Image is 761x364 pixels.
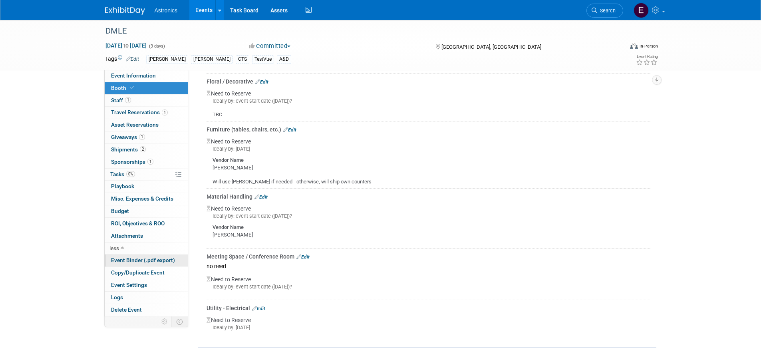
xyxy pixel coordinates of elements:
[111,195,173,202] span: Misc. Expenses & Credits
[155,7,178,14] span: Astronics
[109,245,119,251] span: less
[576,42,658,54] div: Event Format
[213,164,650,172] div: [PERSON_NAME]
[111,208,129,214] span: Budget
[213,155,650,164] div: Vendor Name
[103,24,611,38] div: DMLE
[105,243,188,255] a: less
[125,97,131,103] span: 1
[105,304,188,316] a: Delete Event
[111,233,143,239] span: Attachments
[207,283,650,290] div: Ideally by: event start date ([DATE])?
[207,324,650,331] div: Ideally by: [DATE]
[207,253,650,261] div: Meeting Space / Conference Room
[111,159,153,165] span: Sponsorships
[111,72,156,79] span: Event Information
[630,43,638,49] img: Format-Inperson.png
[105,255,188,267] a: Event Binder (.pdf export)
[213,222,650,231] div: Vendor Name
[191,55,233,64] div: [PERSON_NAME]
[636,55,658,59] div: Event Rating
[110,171,135,177] span: Tasks
[105,107,188,119] a: Travel Reservations1
[105,156,188,168] a: Sponsorships1
[158,316,172,327] td: Personalize Event Tab Strip
[255,79,268,85] a: Edit
[207,213,650,220] div: Ideally by: event start date ([DATE])?
[105,218,188,230] a: ROI, Objectives & ROO
[105,55,139,64] td: Tags
[597,8,616,14] span: Search
[111,183,134,189] span: Playbook
[126,171,135,177] span: 0%
[105,119,188,131] a: Asset Reservations
[207,172,650,186] div: Will use [PERSON_NAME] if needed - otherwise, will ship own counters
[207,271,650,297] div: Need to Reserve
[296,254,310,260] a: Edit
[111,85,135,91] span: Booth
[147,159,153,165] span: 1
[213,231,650,239] div: [PERSON_NAME]
[105,144,188,156] a: Shipments2
[207,125,650,133] div: Furniture (tables, chairs, etc.)
[105,205,188,217] a: Budget
[634,3,649,18] img: Elizabeth Cortes
[207,261,650,271] div: no need
[111,134,145,140] span: Giveaways
[111,220,165,227] span: ROI, Objectives & ROO
[639,43,658,49] div: In-Person
[105,82,188,94] a: Booth
[207,312,650,338] div: Need to Reserve
[207,105,650,119] div: TBC
[130,86,134,90] i: Booth reservation complete
[105,193,188,205] a: Misc. Expenses & Credits
[111,294,123,300] span: Logs
[207,145,650,153] div: Ideally by: [DATE]
[586,4,623,18] a: Search
[207,86,650,119] div: Need to Reserve
[207,304,650,312] div: Utility - Electrical
[246,42,294,50] button: Committed
[111,257,175,263] span: Event Binder (.pdf export)
[105,292,188,304] a: Logs
[207,97,650,105] div: Ideally by: event start date ([DATE])?
[111,269,165,276] span: Copy/Duplicate Event
[254,194,268,200] a: Edit
[148,44,165,49] span: (3 days)
[105,70,188,82] a: Event Information
[236,55,249,64] div: CTS
[207,193,650,201] div: Material Handling
[111,282,147,288] span: Event Settings
[140,146,146,152] span: 2
[283,127,296,133] a: Edit
[162,109,168,115] span: 1
[105,7,145,15] img: ExhibitDay
[105,42,147,49] span: [DATE] [DATE]
[252,306,265,311] a: Edit
[252,55,274,64] div: TestVue
[126,56,139,62] a: Edit
[105,169,188,181] a: Tasks0%
[105,279,188,291] a: Event Settings
[122,42,130,49] span: to
[111,109,168,115] span: Travel Reservations
[111,97,131,103] span: Staff
[105,181,188,193] a: Playbook
[111,146,146,153] span: Shipments
[105,131,188,143] a: Giveaways1
[139,134,145,140] span: 1
[441,44,541,50] span: [GEOGRAPHIC_DATA], [GEOGRAPHIC_DATA]
[111,306,142,313] span: Delete Event
[277,55,291,64] div: A&D
[105,230,188,242] a: Attachments
[105,95,188,107] a: Staff1
[207,78,650,86] div: Floral / Decorative
[207,133,650,185] div: Need to Reserve
[207,201,650,245] div: Need to Reserve
[105,267,188,279] a: Copy/Duplicate Event
[171,316,188,327] td: Toggle Event Tabs
[111,121,159,128] span: Asset Reservations
[146,55,188,64] div: [PERSON_NAME]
